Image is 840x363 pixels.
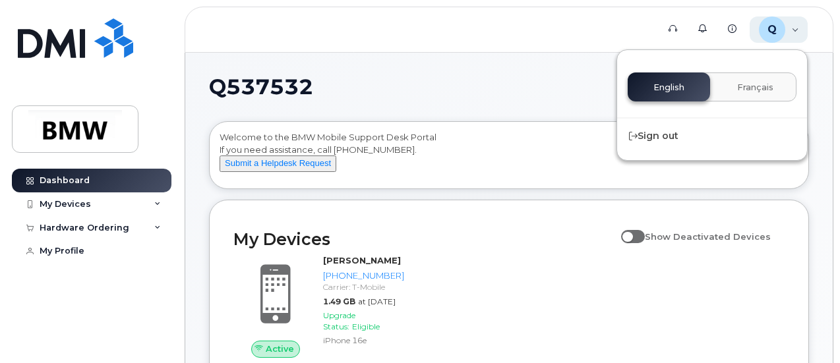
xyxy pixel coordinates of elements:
a: Submit a Helpdesk Request [220,157,336,168]
span: Show Deactivated Devices [645,231,771,242]
div: Carrier: T-Mobile [323,281,404,293]
div: Sign out [617,124,807,148]
strong: [PERSON_NAME] [323,255,401,265]
div: Welcome to the BMW Mobile Support Desk Portal If you need assistance, call [PHONE_NUMBER]. [220,131,798,184]
span: 1.49 GB [323,296,355,306]
span: Active [266,343,294,355]
span: at [DATE] [358,296,396,306]
span: Q537532 [209,77,313,97]
button: Submit a Helpdesk Request [220,155,336,172]
input: Show Deactivated Devices [621,224,632,235]
span: Eligible [352,321,380,331]
div: [PHONE_NUMBER] [323,269,404,282]
iframe: Messenger Launcher [783,306,830,353]
span: Français [737,82,773,93]
a: Active[PERSON_NAME][PHONE_NUMBER]Carrier: T-Mobile1.49 GBat [DATE]Upgrade Status:EligibleiPhone 16e [233,254,407,357]
div: iPhone 16e [323,335,404,346]
span: Upgrade Status: [323,310,355,331]
h2: My Devices [233,229,615,249]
